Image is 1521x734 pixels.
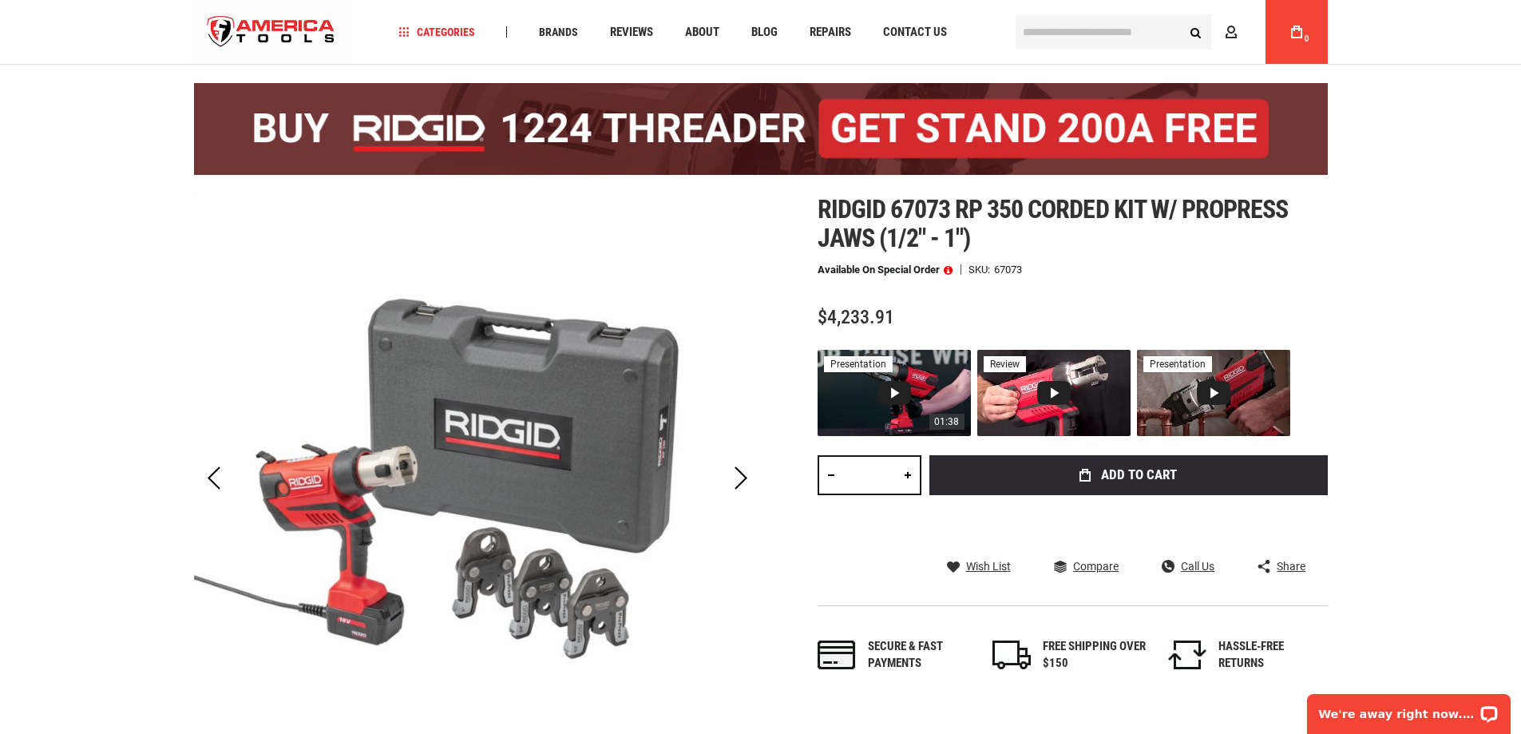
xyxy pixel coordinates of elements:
span: Wish List [966,561,1011,572]
div: FREE SHIPPING OVER $150 [1043,638,1147,673]
span: 0 [1305,34,1309,43]
span: Compare [1073,561,1119,572]
img: payments [818,641,856,669]
span: Categories [398,26,475,38]
span: Repairs [810,26,851,38]
img: shipping [992,641,1031,669]
span: Blog [751,26,778,38]
a: Categories [391,22,482,43]
a: Call Us [1162,559,1214,573]
span: Ridgid 67073 rp 350 corded kit w/ propress jaws (1/2" - 1") [818,194,1289,253]
a: Reviews [603,22,660,43]
span: About [685,26,719,38]
span: Reviews [610,26,653,38]
img: BOGO: Buy the RIDGID® 1224 Threader (26092), get the 92467 200A Stand FREE! [194,83,1328,175]
img: returns [1168,641,1206,669]
div: HASSLE-FREE RETURNS [1218,638,1322,673]
span: Brands [539,26,578,38]
p: Available on Special Order [818,264,953,276]
img: America Tools [194,2,349,62]
a: Brands [532,22,585,43]
span: Share [1277,561,1305,572]
span: Call Us [1181,561,1214,572]
a: Repairs [802,22,858,43]
a: Contact Us [876,22,954,43]
strong: SKU [968,264,994,275]
div: Secure & fast payments [868,638,972,673]
a: Compare [1054,559,1119,573]
button: Search [1181,17,1211,47]
div: 67073 [994,264,1022,275]
button: Add to Cart [929,455,1328,495]
a: About [678,22,727,43]
span: $4,233.91 [818,306,894,328]
a: store logo [194,2,349,62]
a: Wish List [947,559,1011,573]
iframe: Secure express checkout frame [926,500,1331,546]
span: Contact Us [883,26,947,38]
a: Blog [744,22,785,43]
span: Add to Cart [1101,468,1177,482]
iframe: LiveChat chat widget [1297,684,1521,734]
